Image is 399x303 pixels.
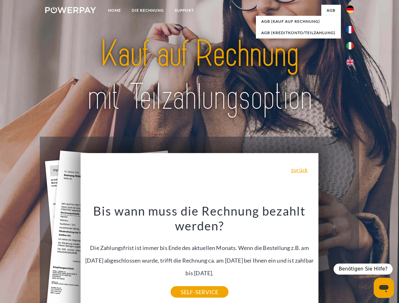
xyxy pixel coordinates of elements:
[60,30,339,121] img: title-powerpay_de.svg
[126,5,169,16] a: DIE RECHNUNG
[84,203,315,292] div: Die Zahlungsfrist ist immer bis Ende des aktuellen Monats. Wenn die Bestellung z.B. am [DATE] abg...
[346,26,354,33] img: fr
[321,5,341,16] a: agb
[171,286,228,298] a: SELF-SERVICE
[256,27,341,39] a: AGB (Kreditkonto/Teilzahlung)
[45,7,96,13] img: logo-powerpay-white.svg
[291,167,308,173] a: zurück
[169,5,199,16] a: SUPPORT
[346,42,354,50] img: it
[334,264,393,275] div: Benötigen Sie Hilfe?
[103,5,126,16] a: Home
[346,5,354,13] img: de
[256,16,341,27] a: AGB (Kauf auf Rechnung)
[374,278,394,298] iframe: Schaltfläche zum Öffnen des Messaging-Fensters; Konversation läuft
[346,58,354,66] img: en
[84,203,315,234] h3: Bis wann muss die Rechnung bezahlt werden?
